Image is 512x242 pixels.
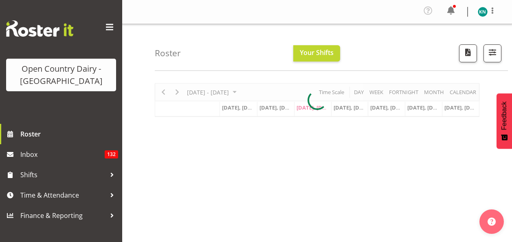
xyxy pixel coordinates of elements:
img: help-xxl-2.png [488,218,496,226]
span: Time & Attendance [20,189,106,201]
span: Roster [20,128,118,140]
span: Your Shifts [300,48,334,57]
span: Feedback [501,101,508,130]
span: Finance & Reporting [20,209,106,222]
span: Inbox [20,148,105,161]
h4: Roster [155,48,181,58]
span: Shifts [20,169,106,181]
button: Feedback - Show survey [497,93,512,149]
img: Rosterit website logo [6,20,73,37]
img: karl-nicole9851.jpg [478,7,488,17]
span: 132 [105,150,118,158]
div: Open Country Dairy - [GEOGRAPHIC_DATA] [14,63,108,87]
button: Filter Shifts [483,44,501,62]
button: Download a PDF of the roster according to the set date range. [459,44,477,62]
button: Your Shifts [293,45,340,62]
